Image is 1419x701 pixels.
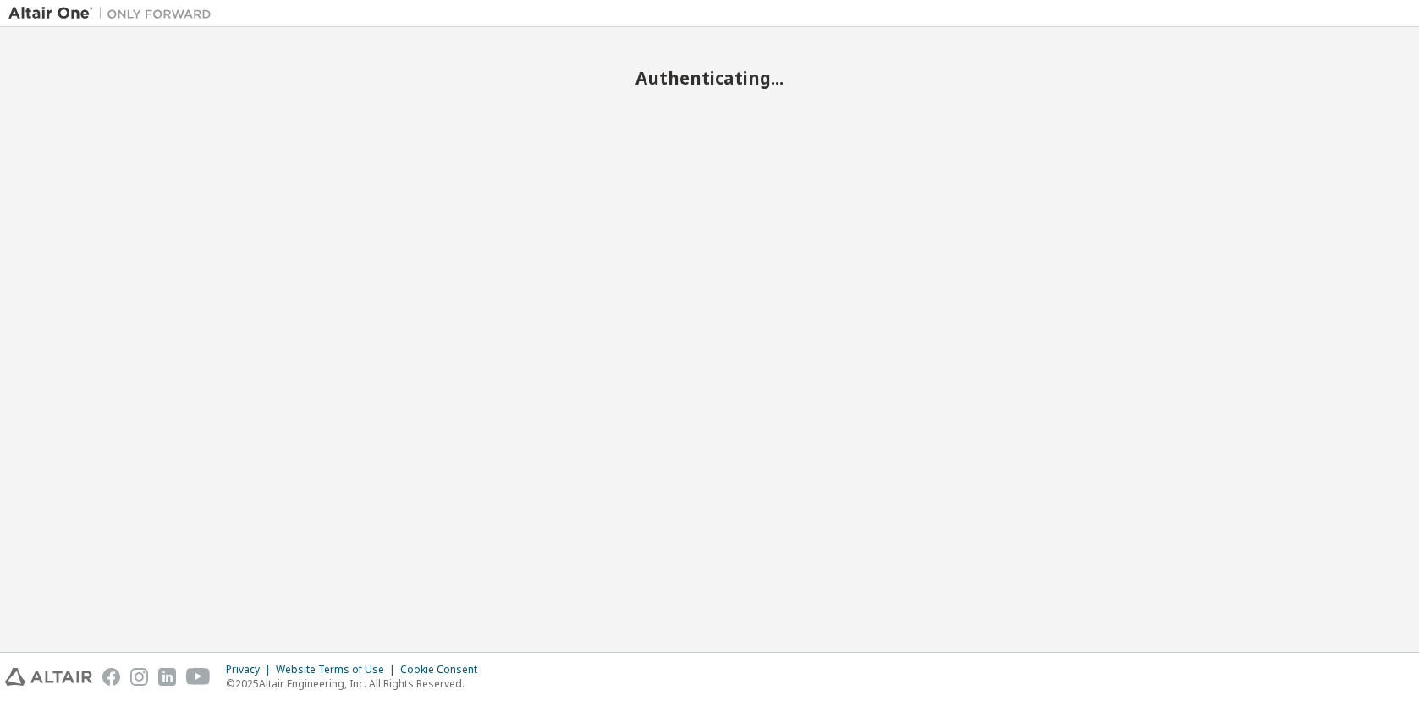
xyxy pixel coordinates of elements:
[5,668,92,686] img: altair_logo.svg
[226,676,487,691] p: © 2025 Altair Engineering, Inc. All Rights Reserved.
[186,668,211,686] img: youtube.svg
[102,668,120,686] img: facebook.svg
[8,67,1411,89] h2: Authenticating...
[158,668,176,686] img: linkedin.svg
[226,663,276,676] div: Privacy
[276,663,400,676] div: Website Terms of Use
[130,668,148,686] img: instagram.svg
[8,5,220,22] img: Altair One
[400,663,487,676] div: Cookie Consent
